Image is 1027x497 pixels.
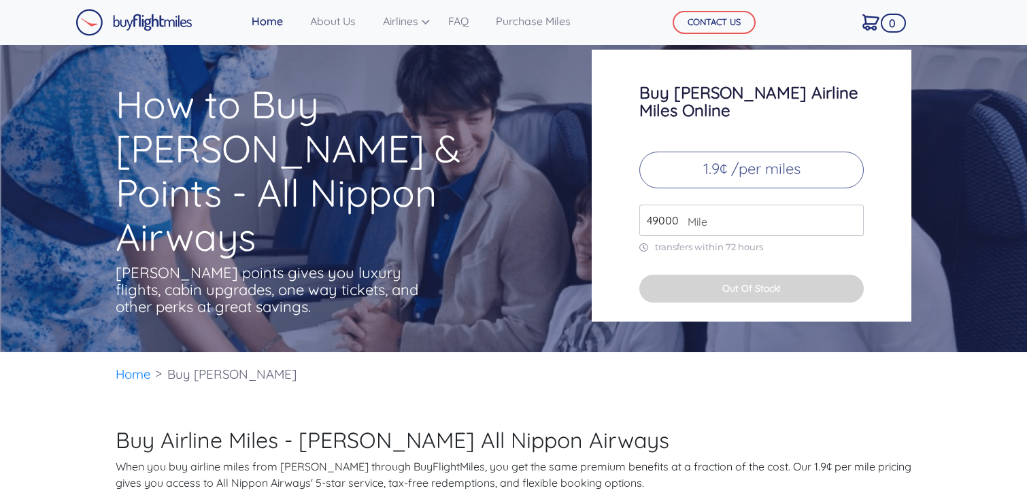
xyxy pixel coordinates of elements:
button: CONTACT US [673,11,756,34]
p: 1.9¢ /per miles [639,152,864,188]
h2: Buy Airline Miles - [PERSON_NAME] All Nippon Airways [116,427,911,453]
button: Out Of Stock! [639,275,864,303]
a: 0 [857,7,885,36]
span: Mile [681,213,707,230]
a: Home [246,7,288,35]
a: FAQ [443,7,474,35]
h1: How to Buy [PERSON_NAME] & Points - All Nippon Airways [116,82,539,259]
a: Home [116,366,151,382]
a: About Us [305,7,361,35]
img: Cart [862,14,879,31]
img: Buy Flight Miles Logo [75,9,192,36]
a: Purchase Miles [490,7,576,35]
span: 0 [881,14,906,33]
li: Buy [PERSON_NAME] [161,352,303,396]
p: [PERSON_NAME] points gives you luxury flights, cabin upgrades, one way tickets, and other perks a... [116,264,422,315]
p: transfers within 72 hours [639,241,864,253]
a: Buy Flight Miles Logo [75,5,192,39]
h3: Buy [PERSON_NAME] Airline Miles Online [639,84,864,119]
a: Airlines [377,7,426,35]
p: When you buy airline miles from [PERSON_NAME] through BuyFlightMiles, you get the same premium be... [116,458,911,491]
